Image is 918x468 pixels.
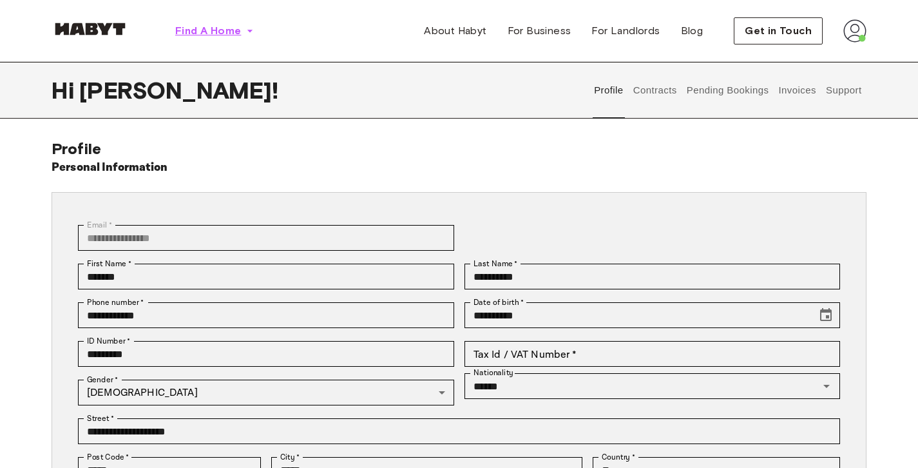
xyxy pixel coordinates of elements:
[87,258,131,269] label: First Name
[602,451,635,463] label: Country
[175,23,241,39] span: Find A Home
[473,367,513,378] label: Nationality
[818,377,836,395] button: Open
[52,159,168,177] h6: Personal Information
[280,451,300,463] label: City
[508,23,571,39] span: For Business
[631,62,678,119] button: Contracts
[591,23,660,39] span: For Landlords
[87,219,112,231] label: Email
[734,17,823,44] button: Get in Touch
[87,335,130,347] label: ID Number
[745,23,812,39] span: Get in Touch
[165,18,264,44] button: Find A Home
[52,23,129,35] img: Habyt
[581,18,670,44] a: For Landlords
[78,380,454,405] div: [DEMOGRAPHIC_DATA]
[473,258,518,269] label: Last Name
[79,77,278,104] span: [PERSON_NAME] !
[593,62,626,119] button: Profile
[843,19,866,43] img: avatar
[78,225,454,251] div: You can't change your email address at the moment. Please reach out to customer support in case y...
[589,62,866,119] div: user profile tabs
[813,302,839,328] button: Choose date, selected date is May 11, 1987
[671,18,714,44] a: Blog
[685,62,770,119] button: Pending Bookings
[87,413,114,424] label: Street
[681,23,703,39] span: Blog
[473,297,524,308] label: Date of birth
[414,18,497,44] a: About Habyt
[824,62,863,119] button: Support
[87,374,118,385] label: Gender
[424,23,486,39] span: About Habyt
[87,297,144,308] label: Phone number
[87,451,129,463] label: Post Code
[777,62,818,119] button: Invoices
[497,18,582,44] a: For Business
[52,77,79,104] span: Hi
[52,139,101,158] span: Profile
